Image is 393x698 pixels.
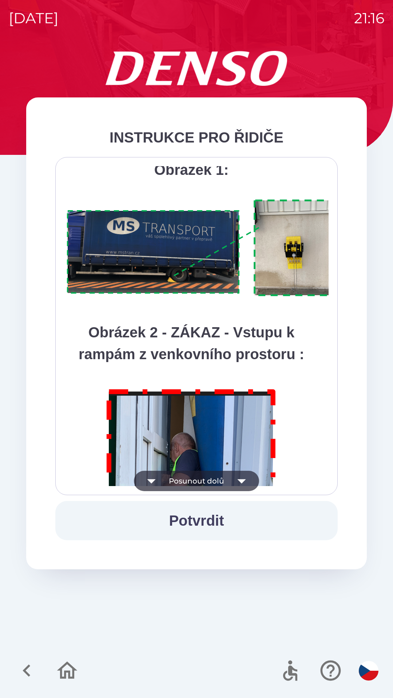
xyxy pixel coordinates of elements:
strong: Obrázek 1: [154,162,229,178]
button: Potvrdit [55,501,338,540]
p: 21:16 [354,7,384,29]
div: INSTRUKCE PRO ŘIDIČE [55,127,338,148]
img: Logo [26,51,367,86]
p: [DATE] [9,7,59,29]
strong: Obrázek 2 - ZÁKAZ - Vstupu k rampám z venkovního prostoru : [79,324,304,362]
img: A1ym8hFSA0ukAAAAAElFTkSuQmCC [64,195,347,301]
button: Posunout dolů [134,471,259,491]
img: cs flag [359,661,378,681]
img: M8MNayrTL6gAAAABJRU5ErkJggg== [98,380,285,647]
